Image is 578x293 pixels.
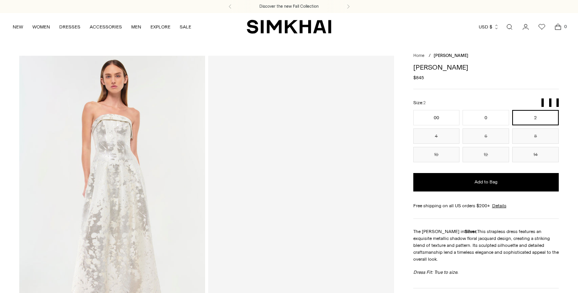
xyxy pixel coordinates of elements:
nav: breadcrumbs [413,53,559,59]
button: 6 [463,128,509,144]
span: Add to Bag [474,179,498,185]
a: Details [492,202,506,209]
button: USD $ [479,18,499,35]
a: Go to the account page [518,19,533,35]
a: NEW [13,18,23,35]
button: 2 [512,110,559,125]
span: $845 [413,74,424,81]
div: / [429,53,431,59]
a: Home [413,53,424,58]
span: 0 [562,23,569,30]
button: 14 [512,147,559,162]
a: Discover the new Fall Collection [259,3,319,10]
strong: Silver. [464,229,477,234]
span: [PERSON_NAME] [434,53,468,58]
button: 10 [413,147,460,162]
button: 8 [512,128,559,144]
a: SALE [180,18,191,35]
h1: [PERSON_NAME] [413,64,559,71]
button: 00 [413,110,460,125]
a: Open search modal [502,19,517,35]
button: 4 [413,128,460,144]
em: Dress Fit: True to size. [413,270,458,275]
button: 12 [463,147,509,162]
label: Size: [413,99,426,107]
div: Free shipping on all US orders $200+ [413,202,559,209]
button: Add to Bag [413,173,559,191]
a: DRESSES [59,18,80,35]
a: Wishlist [534,19,550,35]
a: Open cart modal [550,19,566,35]
a: WOMEN [32,18,50,35]
a: EXPLORE [150,18,170,35]
button: 0 [463,110,509,125]
p: The [PERSON_NAME] in This strapless dress features an exquisite metallic shadow floral jacquard d... [413,228,559,263]
a: MEN [131,18,141,35]
span: 2 [423,100,426,105]
a: SIMKHAI [247,19,331,34]
a: ACCESSORIES [90,18,122,35]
